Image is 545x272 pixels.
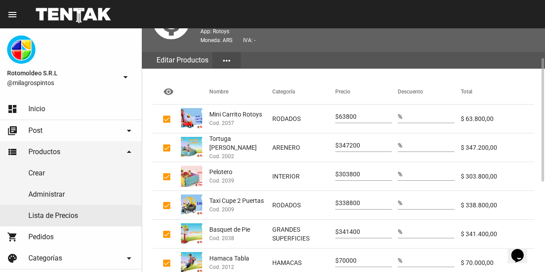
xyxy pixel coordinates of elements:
[209,254,249,263] span: Hamaca Tabla
[335,199,339,206] span: $
[461,79,534,104] mat-header-cell: Total
[163,86,174,97] mat-icon: visibility
[181,137,202,158] img: 6e730f38-5759-4a50-b9db-31060e10a9eb.png
[209,134,272,152] span: Tortuga [PERSON_NAME]
[461,133,534,162] mat-cell: $ 347.200,00
[7,35,35,64] img: 85f79f30-0cb5-4305-9472-3fd676a528fb.png
[181,223,202,245] img: a849c6d0-ebf7-4bef-9813-dcdac4839109.png
[200,27,538,36] p: App: Rotoys
[335,142,339,149] span: $
[335,228,339,235] span: $
[398,228,402,235] span: %
[200,36,538,45] p: Moneda: ARS
[272,162,335,190] mat-cell: INTERIOR
[209,176,234,185] span: Cod. 2039
[209,79,272,104] mat-header-cell: Nombre
[181,194,202,216] img: 5f79581e-c137-4aff-8f09-4591f15a9afc.png
[124,147,134,157] mat-icon: arrow_drop_down
[7,68,117,78] span: Rotomoldeo S.R.L
[209,205,234,214] span: Cod. 2009
[209,196,264,205] span: Taxi Cupe 2 Puertas
[28,126,43,135] span: Post
[7,125,18,136] mat-icon: library_books
[153,52,212,69] div: Editar Productos
[335,113,339,120] span: $
[272,133,335,162] mat-cell: ARENERO
[120,72,131,82] mat-icon: arrow_drop_down
[398,171,402,178] span: %
[124,253,134,264] mat-icon: arrow_drop_down
[209,263,234,272] span: Cod. 2012
[272,79,335,104] mat-header-cell: Categoría
[398,79,461,104] mat-header-cell: Descuento
[7,232,18,242] mat-icon: shopping_cart
[398,113,402,120] span: %
[398,199,402,206] span: %
[508,237,536,263] iframe: chat widget
[7,78,117,87] span: @milagrospintos
[28,105,45,113] span: Inicio
[461,162,534,190] mat-cell: $ 303.800,00
[461,220,534,248] mat-cell: $ 341.400,00
[243,37,255,43] span: IVA: -
[7,104,18,114] mat-icon: dashboard
[335,79,398,104] mat-header-cell: Precio
[28,233,54,241] span: Pedidos
[7,147,18,157] mat-icon: view_list
[461,191,534,219] mat-cell: $ 338.800,00
[209,234,234,243] span: Cod. 2038
[209,119,234,128] span: Cod. 2057
[272,105,335,133] mat-cell: RODADOS
[181,108,202,129] img: beb4279a-af77-41d3-a494-9cc31e9f1f24.png
[272,220,335,248] mat-cell: GRANDES SUPERFICIES
[398,142,402,149] span: %
[209,225,250,234] span: Basquet de Pie
[461,105,534,133] mat-cell: $ 63.800,00
[221,55,232,66] mat-icon: more_horiz
[209,110,262,119] span: Mini Carrito Rotoys
[7,253,18,264] mat-icon: palette
[335,171,339,178] span: $
[212,52,241,68] button: Elegir sección
[28,148,60,156] span: Productos
[272,191,335,219] mat-cell: RODADOS
[335,257,339,264] span: $
[7,9,18,20] mat-icon: menu
[181,166,202,187] img: 47c51f71-33e7-40d6-89c7-a668aa8dd4d3.png
[124,125,134,136] mat-icon: arrow_drop_down
[209,167,232,176] span: Pelotero
[398,257,402,264] span: %
[209,152,234,161] span: Cod. 2002
[28,254,62,263] span: Categorías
